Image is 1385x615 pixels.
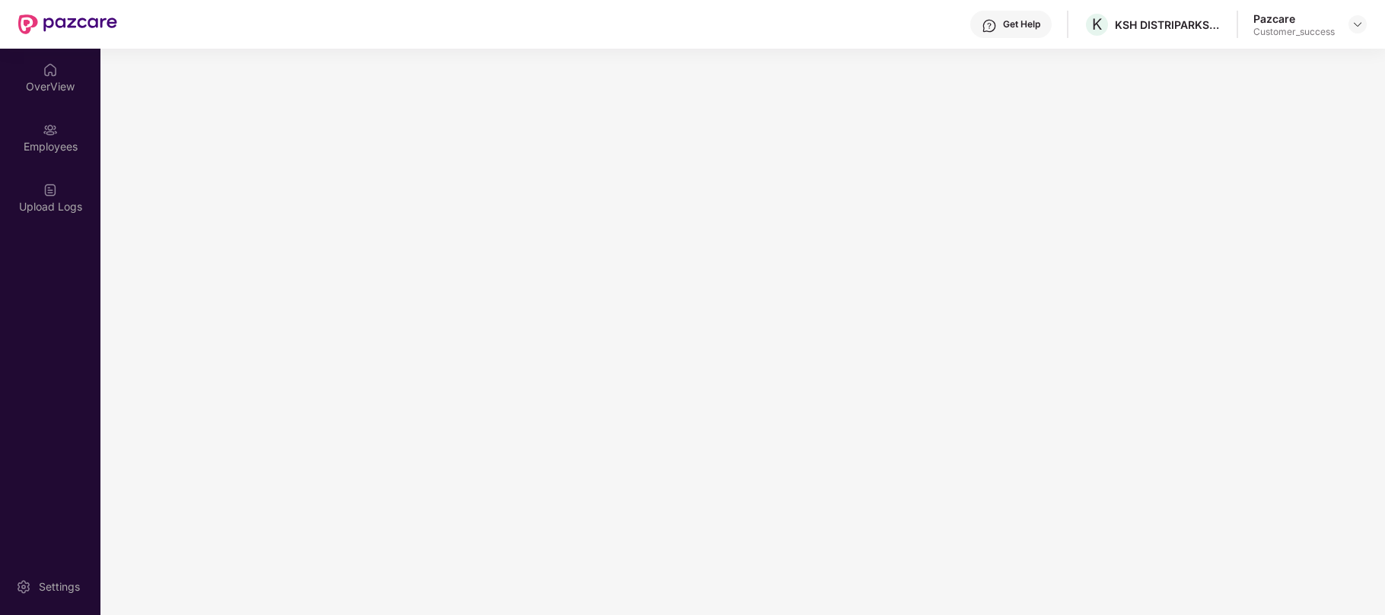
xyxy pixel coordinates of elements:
[43,122,58,138] img: svg+xml;base64,PHN2ZyBpZD0iRW1wbG95ZWVzIiB4bWxucz0iaHR0cDovL3d3dy53My5vcmcvMjAwMC9zdmciIHdpZHRoPS...
[1115,17,1221,32] div: KSH DISTRIPARKS PRIVATE LIMITED
[43,62,58,78] img: svg+xml;base64,PHN2ZyBpZD0iSG9tZSIgeG1sbnM9Imh0dHA6Ly93d3cudzMub3JnLzIwMDAvc3ZnIiB3aWR0aD0iMjAiIG...
[18,14,117,34] img: New Pazcare Logo
[982,18,997,33] img: svg+xml;base64,PHN2ZyBpZD0iSGVscC0zMngzMiIgeG1sbnM9Imh0dHA6Ly93d3cudzMub3JnLzIwMDAvc3ZnIiB3aWR0aD...
[34,579,84,594] div: Settings
[16,579,31,594] img: svg+xml;base64,PHN2ZyBpZD0iU2V0dGluZy0yMHgyMCIgeG1sbnM9Imh0dHA6Ly93d3cudzMub3JnLzIwMDAvc3ZnIiB3aW...
[1352,18,1364,30] img: svg+xml;base64,PHN2ZyBpZD0iRHJvcGRvd24tMzJ4MzIiIHhtbG5zPSJodHRwOi8vd3d3LnczLm9yZy8yMDAwL3N2ZyIgd2...
[1092,15,1102,33] span: K
[43,182,58,198] img: svg+xml;base64,PHN2ZyBpZD0iVXBsb2FkX0xvZ3MiIGRhdGEtbmFtZT0iVXBsb2FkIExvZ3MiIHhtbG5zPSJodHRwOi8vd3...
[1003,18,1040,30] div: Get Help
[1253,26,1335,38] div: Customer_success
[1253,11,1335,26] div: Pazcare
